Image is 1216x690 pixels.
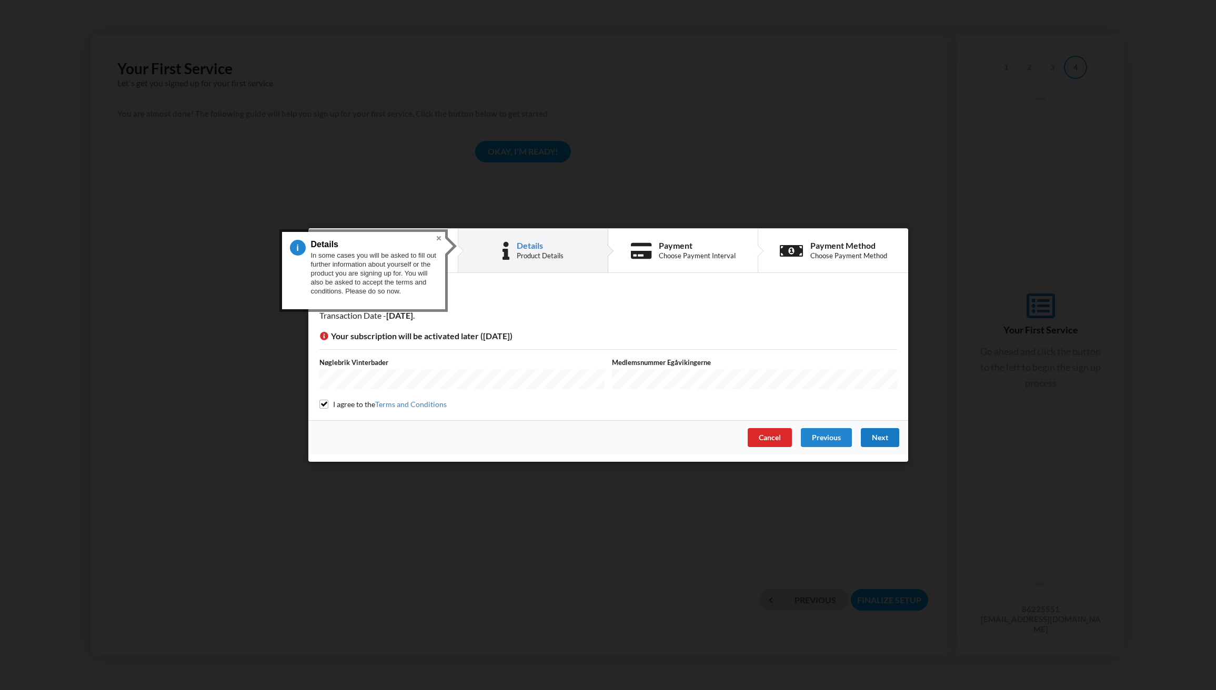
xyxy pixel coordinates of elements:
[658,241,735,250] div: Payment
[810,241,887,250] div: Payment Method
[290,240,311,256] span: 3
[747,428,791,447] div: Cancel
[517,251,564,260] div: Product Details
[860,428,899,447] div: Next
[386,310,413,320] b: [DATE]
[517,241,564,250] div: Details
[319,358,605,367] label: Nøglebrik Vinterbader
[319,290,897,302] div: Details
[311,239,429,249] h3: Details
[311,247,437,296] div: In some cases you will be asked to fill out further information about yourself or the product you...
[658,251,735,260] div: Choose Payment Interval
[810,251,887,260] div: Choose Payment Method
[319,400,447,409] label: I agree to the
[319,330,512,340] span: Your subscription will be activated later ([DATE])
[375,400,446,409] a: Terms and Conditions
[319,310,897,322] p: Transaction Date - .
[433,232,445,245] button: Close
[800,428,851,447] div: Previous
[612,358,897,367] label: Medlemsnummer Egåvikingerne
